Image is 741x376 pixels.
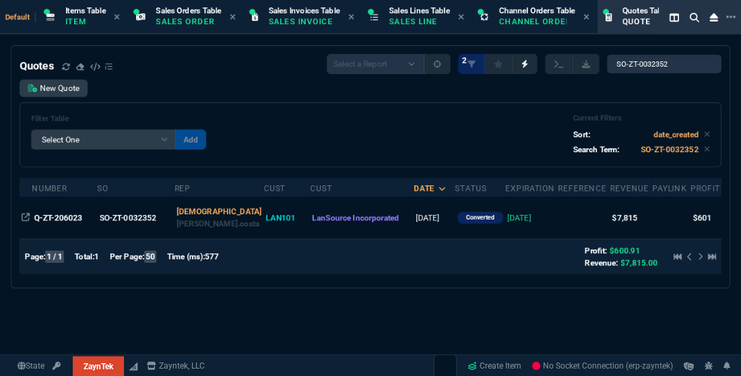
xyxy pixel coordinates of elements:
p: Sales Order [156,16,222,27]
td: [DATE] [505,197,558,239]
span: 577 [205,252,219,261]
span: $600.91 [610,246,640,255]
span: Time (ms): [167,252,205,261]
p: Quote [622,16,669,27]
div: SO [97,183,108,194]
span: Revenue: [585,258,618,268]
div: PayLink [652,183,686,194]
span: LanSource Incorporated [312,213,399,222]
div: Revenue [610,183,649,194]
span: Sales Orders Table [156,6,222,15]
div: Expiration [505,183,554,194]
div: Number [32,183,67,194]
nx-icon: Close Tab [348,12,354,23]
span: Default [5,13,36,22]
h4: Quotes [20,58,54,74]
div: Status [455,183,487,194]
a: Global State [13,360,49,372]
nx-icon: Open In Opposite Panel [22,213,30,222]
p: Sort: [573,129,590,141]
td: undefined [558,197,610,239]
td: Open SO in Expanded View [97,197,174,239]
span: 50 [144,251,156,263]
span: Q-ZT-206023 [34,213,83,222]
nx-icon: Open New Tab [726,11,736,24]
span: 1 [94,252,99,261]
nx-icon: Close Tab [583,12,589,23]
span: No Socket Connection (erp-zayntek) [532,361,673,371]
p: Sales Line [389,16,450,27]
a: API TOKEN [49,360,65,372]
nx-icon: Split Panels [664,9,684,26]
p: Channel Order [499,16,567,27]
div: Date [414,183,434,194]
span: Items Table [65,6,106,15]
p: Item [65,16,106,27]
a: New Quote [20,80,88,97]
a: Create Item [462,356,527,376]
span: Channel Orders Table [499,6,575,15]
div: Reference [558,183,606,194]
code: date_created [653,130,699,139]
span: Sales Invoices Table [269,6,340,15]
span: LAN101 [266,213,296,222]
span: Quotes Table [622,6,669,15]
span: 1 / 1 [45,251,64,263]
nx-icon: Close Workbench [705,9,723,26]
input: Search [607,55,721,73]
span: Page: [25,252,45,261]
span: 2 [462,55,467,66]
p: Sales Invoice [269,16,336,27]
h6: Filter Table [31,115,206,124]
span: $7,815.00 [620,258,657,268]
td: double click to filter by Rep [174,197,263,239]
p: [DEMOGRAPHIC_DATA] [176,206,261,218]
span: Total: [75,252,94,261]
span: Per Page: [110,252,144,261]
nx-icon: Close Tab [230,12,236,23]
nx-icon: Search [684,9,705,26]
nx-icon: Close Tab [458,12,464,23]
p: [PERSON_NAME].costa [176,218,261,230]
span: Profit: [585,246,607,255]
nx-icon: Close Tab [114,12,120,23]
div: profit [690,183,720,194]
div: SO-ZT-0032352 [99,212,169,224]
h6: Current Filters [573,114,710,123]
span: $601 [692,213,711,222]
div: Cust [310,183,331,194]
span: $7,815 [612,213,638,222]
td: [DATE] [414,197,455,239]
a: msbcCompanyName [143,360,209,372]
code: SO-ZT-0032352 [641,145,699,154]
div: Rep [174,183,191,194]
span: Sales Lines Table [389,6,450,15]
p: Search Term: [573,144,619,156]
div: Cust [263,183,285,194]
